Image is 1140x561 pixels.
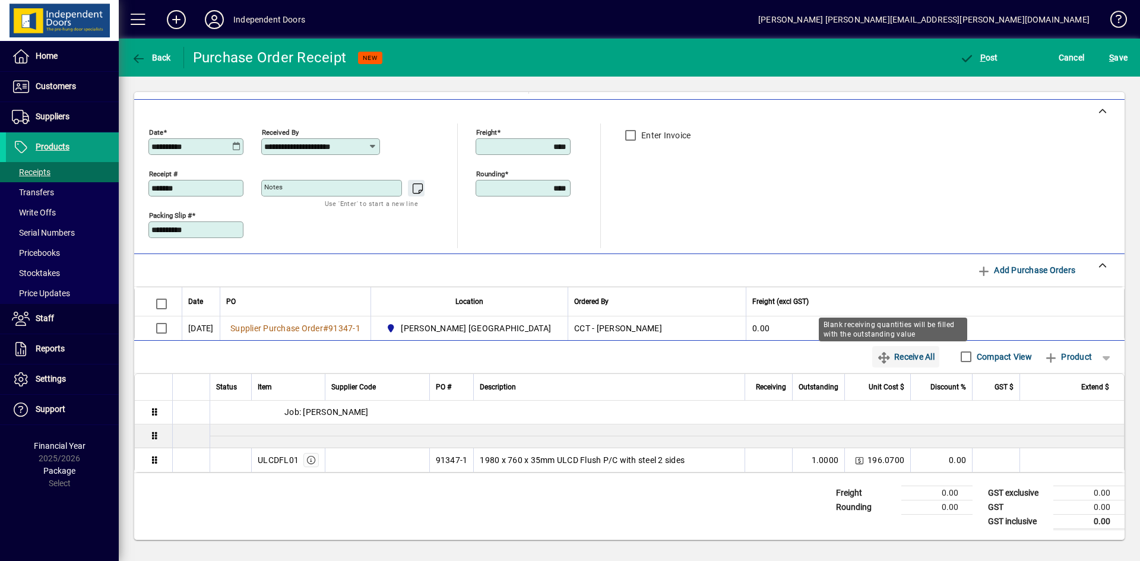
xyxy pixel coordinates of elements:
[6,243,119,263] a: Pricebooks
[995,381,1014,394] span: GST $
[258,454,299,466] div: ULCDFL01
[1053,514,1125,529] td: 0.00
[262,128,299,136] mat-label: Received by
[851,452,867,468] button: Change Price Levels
[867,454,904,466] span: 196.0700
[639,129,691,141] label: Enter Invoice
[473,448,745,472] td: 1980 x 760 x 35mm ULCD Flush P/C with steel 2 sides
[226,295,365,308] div: PO
[980,53,986,62] span: P
[1106,47,1130,68] button: Save
[1053,486,1125,500] td: 0.00
[36,51,58,61] span: Home
[959,53,998,62] span: ost
[36,344,65,353] span: Reports
[195,9,233,30] button: Profile
[6,162,119,182] a: Receipts
[383,321,556,335] span: Cromwell Central Otago
[6,365,119,394] a: Settings
[149,211,192,219] mat-label: Packing Slip #
[910,448,972,472] td: 0.00
[6,102,119,132] a: Suppliers
[12,208,56,217] span: Write Offs
[34,441,85,451] span: Financial Year
[746,316,1124,340] td: 0.00
[188,295,214,308] div: Date
[216,381,237,394] span: Status
[1044,347,1092,366] span: Product
[325,196,418,210] mat-hint: Use 'Enter' to start a new line
[401,322,551,334] span: [PERSON_NAME] [GEOGRAPHIC_DATA]
[6,304,119,334] a: Staff
[226,295,236,308] span: PO
[36,313,54,323] span: Staff
[1038,346,1098,367] button: Product
[131,53,171,62] span: Back
[12,289,70,298] span: Price Updates
[12,228,75,237] span: Serial Numbers
[930,381,966,394] span: Discount %
[982,486,1053,500] td: GST exclusive
[36,142,69,151] span: Products
[1056,47,1088,68] button: Cancel
[436,381,451,394] span: PO #
[149,169,178,178] mat-label: Receipt #
[830,486,901,500] td: Freight
[476,128,497,136] mat-label: Freight
[119,47,184,68] app-page-header-button: Back
[149,128,163,136] mat-label: Date
[429,448,474,472] td: 91347-1
[6,223,119,243] a: Serial Numbers
[258,381,272,394] span: Item
[233,10,305,29] div: Independent Doors
[230,324,323,333] span: Supplier Purchase Order
[12,188,54,197] span: Transfers
[188,295,203,308] span: Date
[6,283,119,303] a: Price Updates
[872,346,939,367] button: Receive All
[1081,381,1109,394] span: Extend $
[12,167,50,177] span: Receipts
[799,381,838,394] span: Outstanding
[1059,48,1085,67] span: Cancel
[43,466,75,476] span: Package
[128,47,174,68] button: Back
[1109,53,1114,62] span: S
[957,47,1001,68] button: Post
[323,324,328,333] span: #
[756,381,786,394] span: Receiving
[901,500,973,514] td: 0.00
[328,324,360,333] span: 91347-1
[877,347,935,366] span: Receive All
[331,381,376,394] span: Supplier Code
[182,316,220,340] td: [DATE]
[974,351,1032,363] label: Compact View
[6,42,119,71] a: Home
[226,322,365,335] a: Supplier Purchase Order#91347-1
[455,295,483,308] span: Location
[12,248,60,258] span: Pricebooks
[6,202,119,223] a: Write Offs
[36,374,66,383] span: Settings
[982,500,1053,514] td: GST
[36,112,69,121] span: Suppliers
[36,81,76,91] span: Customers
[830,500,901,514] td: Rounding
[6,395,119,424] a: Support
[6,182,119,202] a: Transfers
[476,169,505,178] mat-label: Rounding
[982,514,1053,529] td: GST inclusive
[792,448,844,472] td: 1.0000
[752,295,809,308] span: Freight (excl GST)
[977,261,1075,280] span: Add Purchase Orders
[574,295,740,308] div: Ordered By
[819,318,967,341] div: Blank receiving quantities will be filled with the outstanding value
[6,334,119,364] a: Reports
[1101,2,1125,41] a: Knowledge Base
[568,316,746,340] td: CCT - [PERSON_NAME]
[36,404,65,414] span: Support
[12,268,60,278] span: Stocktakes
[210,406,1124,418] div: Job: [PERSON_NAME]
[758,10,1090,29] div: [PERSON_NAME] [PERSON_NAME][EMAIL_ADDRESS][PERSON_NAME][DOMAIN_NAME]
[574,295,609,308] span: Ordered By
